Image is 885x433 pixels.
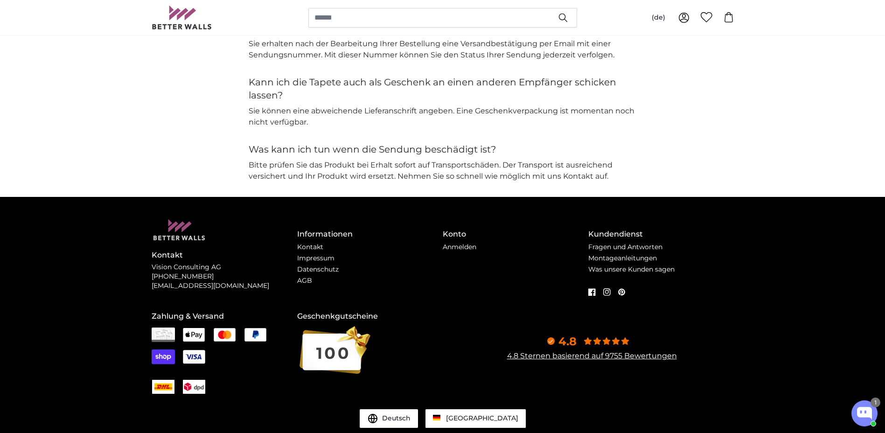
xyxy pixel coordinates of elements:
h4: Kundendienst [588,229,734,240]
p: Bitte prüfen Sie das Produkt bei Erhalt sofort auf Transportschäden. Der Transport ist ausreichen... [249,160,637,182]
img: Deutschland [433,415,440,420]
a: Deutschland [GEOGRAPHIC_DATA] [425,409,526,428]
button: Deutsch [360,409,418,428]
a: Impressum [297,254,334,262]
a: Kontakt [297,243,323,251]
h4: Informationen [297,229,443,240]
img: Betterwalls [152,6,212,29]
h4: Zahlung & Versand [152,311,297,322]
img: DHL [152,383,174,391]
a: Datenschutz [297,265,339,273]
a: Montageanleitungen [588,254,657,262]
h4: Was kann ich tun wenn die Sendung beschädigt ist? [249,143,637,156]
a: AGB [297,276,312,285]
a: Was unsere Kunden sagen [588,265,675,273]
span: Deutsch [382,414,411,423]
span: [GEOGRAPHIC_DATA] [446,414,518,422]
p: Sie erhalten nach der Bearbeitung Ihrer Bestellung eine Versandbestätigung per Email mit einer Se... [249,38,637,61]
p: Vision Consulting AG [PHONE_NUMBER] [EMAIL_ADDRESS][DOMAIN_NAME] [152,263,297,291]
a: 4.8 Sternen basierend auf 9755 Bewertungen [507,351,677,360]
h4: Konto [443,229,588,240]
h4: Geschenkgutscheine [297,311,443,322]
button: Open chatbox [851,400,878,426]
a: Anmelden [443,243,476,251]
img: Rechnung [152,328,175,342]
h4: Kontakt [152,250,297,261]
h4: Kann ich die Tapete auch als Geschenk an einen anderen Empfänger schicken lassen? [249,76,637,102]
button: (de) [644,9,673,26]
a: Fragen und Antworten [588,243,662,251]
img: DPD [183,383,205,391]
p: Sie können eine abweichende Lieferanschrift angeben. Eine Geschenkverpackung ist momentan noch ni... [249,105,637,128]
div: 1 [871,398,880,407]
